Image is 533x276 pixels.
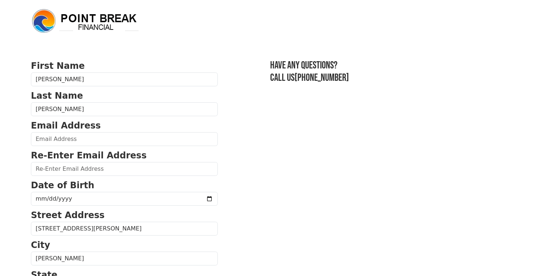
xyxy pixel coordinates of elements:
input: Re-Enter Email Address [31,162,218,176]
h3: Call us [270,72,502,84]
h3: Have any questions? [270,59,502,72]
input: Email Address [31,132,218,146]
input: First Name [31,72,218,86]
strong: Last Name [31,91,83,101]
input: City [31,252,218,265]
input: Street Address [31,222,218,236]
strong: First Name [31,61,85,71]
img: logo.png [31,8,140,34]
strong: City [31,240,50,250]
strong: Email Address [31,121,101,131]
strong: Street Address [31,210,105,220]
strong: Re-Enter Email Address [31,150,147,161]
strong: Date of Birth [31,180,94,190]
a: [PHONE_NUMBER] [294,72,349,84]
input: Last Name [31,102,218,116]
